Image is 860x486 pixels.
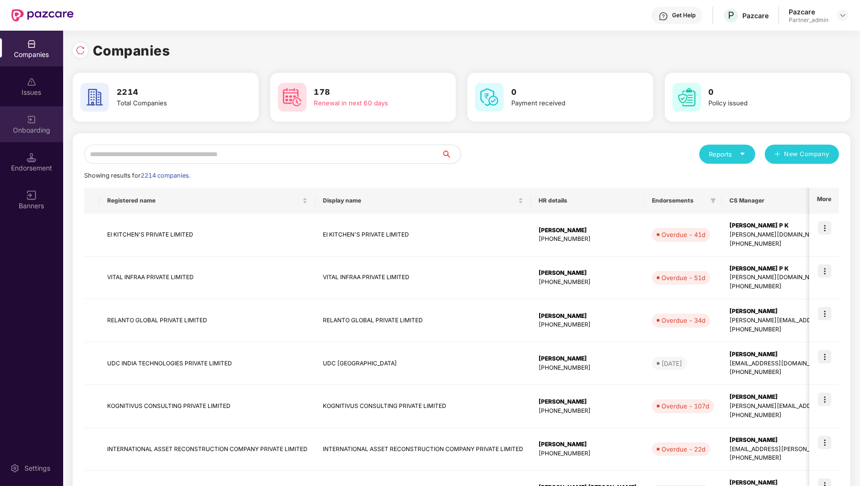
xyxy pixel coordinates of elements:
[709,98,820,108] div: Policy issued
[27,77,36,87] img: svg+xml;base64,PHN2ZyBpZD0iSXNzdWVzX2Rpc2FibGVkIiB4bWxucz0iaHR0cDovL3d3dy53My5vcmcvMjAwMC9zdmciIH...
[117,86,228,99] h3: 2214
[314,98,425,108] div: Renewal in next 60 days
[22,463,53,473] div: Settings
[315,188,531,214] th: Display name
[315,299,531,342] td: RELANTO GLOBAL PRIVATE LIMITED
[99,214,315,257] td: EI KITCHEN'S PRIVATE LIMITED
[11,9,74,22] img: New Pazcare Logo
[99,299,315,342] td: RELANTO GLOBAL PRIVATE LIMITED
[539,440,637,449] div: [PERSON_NAME]
[314,86,425,99] h3: 178
[539,320,637,329] div: [PHONE_NUMBER]
[709,149,746,159] div: Reports
[93,40,170,61] h1: Companies
[539,354,637,363] div: [PERSON_NAME]
[739,151,746,157] span: caret-down
[99,188,315,214] th: Registered name
[742,11,769,20] div: Pazcare
[659,11,668,21] img: svg+xml;base64,PHN2ZyBpZD0iSGVscC0zMngzMiIgeG1sbnM9Imh0dHA6Ly93d3cudzMub3JnLzIwMDAvc3ZnIiB3aWR0aD...
[27,115,36,124] img: svg+xml;base64,PHN2ZyB3aWR0aD0iMjAiIGhlaWdodD0iMjAiIHZpZXdCb3g9IjAgMCAyMCAyMCIgZmlsbD0ibm9uZSIgeG...
[789,16,828,24] div: Partner_admin
[539,407,637,416] div: [PHONE_NUMBER]
[809,188,839,214] th: More
[539,363,637,373] div: [PHONE_NUMBER]
[27,191,36,200] img: svg+xml;base64,PHN2ZyB3aWR0aD0iMTYiIGhlaWdodD0iMTYiIHZpZXdCb3g9IjAgMCAxNiAxNiIgZmlsbD0ibm9uZSIgeG...
[475,83,504,112] img: svg+xml;base64,PHN2ZyB4bWxucz0iaHR0cDovL3d3dy53My5vcmcvMjAwMC9zdmciIHdpZHRoPSI2MCIgaGVpZ2h0PSI2MC...
[662,230,706,239] div: Overdue - 41d
[818,307,831,320] img: icon
[278,83,307,112] img: svg+xml;base64,PHN2ZyB4bWxucz0iaHR0cDovL3d3dy53My5vcmcvMjAwMC9zdmciIHdpZHRoPSI2MCIgaGVpZ2h0PSI2MC...
[539,312,637,321] div: [PERSON_NAME]
[662,359,682,368] div: [DATE]
[531,188,644,214] th: HR details
[323,197,516,204] span: Display name
[539,397,637,407] div: [PERSON_NAME]
[315,385,531,428] td: KOGNITIVUS CONSULTING PRIVATE LIMITED
[818,393,831,406] img: icon
[539,449,637,458] div: [PHONE_NUMBER]
[117,98,228,108] div: Total Companies
[818,350,831,363] img: icon
[99,385,315,428] td: KOGNITIVUS CONSULTING PRIVATE LIMITED
[511,98,622,108] div: Payment received
[662,401,709,411] div: Overdue - 107d
[99,428,315,471] td: INTERNATIONAL ASSET RECONSTRUCTION COMPANY PRIVATE LIMITED
[839,11,847,19] img: svg+xml;base64,PHN2ZyBpZD0iRHJvcGRvd24tMzJ4MzIiIHhtbG5zPSJodHRwOi8vd3d3LnczLm9yZy8yMDAwL3N2ZyIgd2...
[10,463,20,473] img: svg+xml;base64,PHN2ZyBpZD0iU2V0dGluZy0yMHgyMCIgeG1sbnM9Imh0dHA6Ly93d3cudzMub3JnLzIwMDAvc3ZnIiB3aW...
[818,436,831,449] img: icon
[107,197,300,204] span: Registered name
[662,316,706,325] div: Overdue - 34d
[315,257,531,300] td: VITAL INFRAA PRIVATE LIMITED
[539,226,637,235] div: [PERSON_NAME]
[789,7,828,16] div: Pazcare
[315,214,531,257] td: EI KITCHEN'S PRIVATE LIMITED
[84,172,190,179] span: Showing results for
[818,264,831,278] img: icon
[315,428,531,471] td: INTERNATIONAL ASSET RECONSTRUCTION COMPANY PRIVATE LIMITED
[662,444,706,454] div: Overdue - 22d
[441,150,461,158] span: search
[539,235,637,244] div: [PHONE_NUMBER]
[818,221,831,235] img: icon
[765,145,839,164] button: plusNew Company
[708,195,718,206] span: filter
[76,45,85,55] img: svg+xml;base64,PHN2ZyBpZD0iUmVsb2FkLTMyeDMyIiB4bWxucz0iaHR0cDovL3d3dy53My5vcmcvMjAwMC9zdmciIHdpZH...
[539,278,637,287] div: [PHONE_NUMBER]
[784,149,830,159] span: New Company
[710,198,716,203] span: filter
[774,151,781,158] span: plus
[728,10,734,21] span: P
[672,11,695,19] div: Get Help
[27,153,36,162] img: svg+xml;base64,PHN2ZyB3aWR0aD0iMTQuNSIgaGVpZ2h0PSIxNC41IiB2aWV3Qm94PSIwIDAgMTYgMTYiIGZpbGw9Im5vbm...
[673,83,701,112] img: svg+xml;base64,PHN2ZyB4bWxucz0iaHR0cDovL3d3dy53My5vcmcvMjAwMC9zdmciIHdpZHRoPSI2MCIgaGVpZ2h0PSI2MC...
[80,83,109,112] img: svg+xml;base64,PHN2ZyB4bWxucz0iaHR0cDovL3d3dy53My5vcmcvMjAwMC9zdmciIHdpZHRoPSI2MCIgaGVpZ2h0PSI2MC...
[709,86,820,99] h3: 0
[141,172,190,179] span: 2214 companies.
[27,39,36,49] img: svg+xml;base64,PHN2ZyBpZD0iQ29tcGFuaWVzIiB4bWxucz0iaHR0cDovL3d3dy53My5vcmcvMjAwMC9zdmciIHdpZHRoPS...
[99,342,315,385] td: UDC INDIA TECHNOLOGIES PRIVATE LIMITED
[511,86,622,99] h3: 0
[539,269,637,278] div: [PERSON_NAME]
[441,145,461,164] button: search
[315,342,531,385] td: UDC [GEOGRAPHIC_DATA]
[652,197,706,204] span: Endorsements
[662,273,706,283] div: Overdue - 51d
[99,257,315,300] td: VITAL INFRAA PRIVATE LIMITED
